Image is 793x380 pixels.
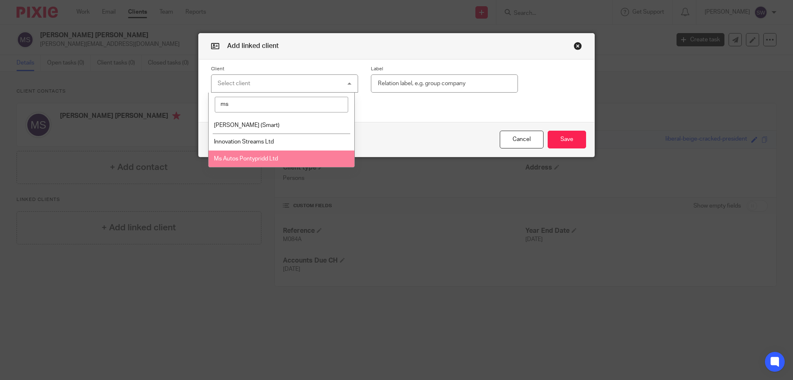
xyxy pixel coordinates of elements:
button: Save [548,131,586,148]
label: Client [211,66,358,72]
div: Select client [218,81,250,86]
input: Relation label, e.g. group company [371,74,518,93]
input: Search options... [215,97,349,112]
label: Label [371,66,518,72]
span: Innovation Streams Ltd [214,139,274,145]
span: Ms Autos Pontypridd Ltd [214,156,278,162]
span: Add linked client [227,43,279,49]
button: Cancel [500,131,544,148]
span: [PERSON_NAME] (Smart) [214,122,280,128]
